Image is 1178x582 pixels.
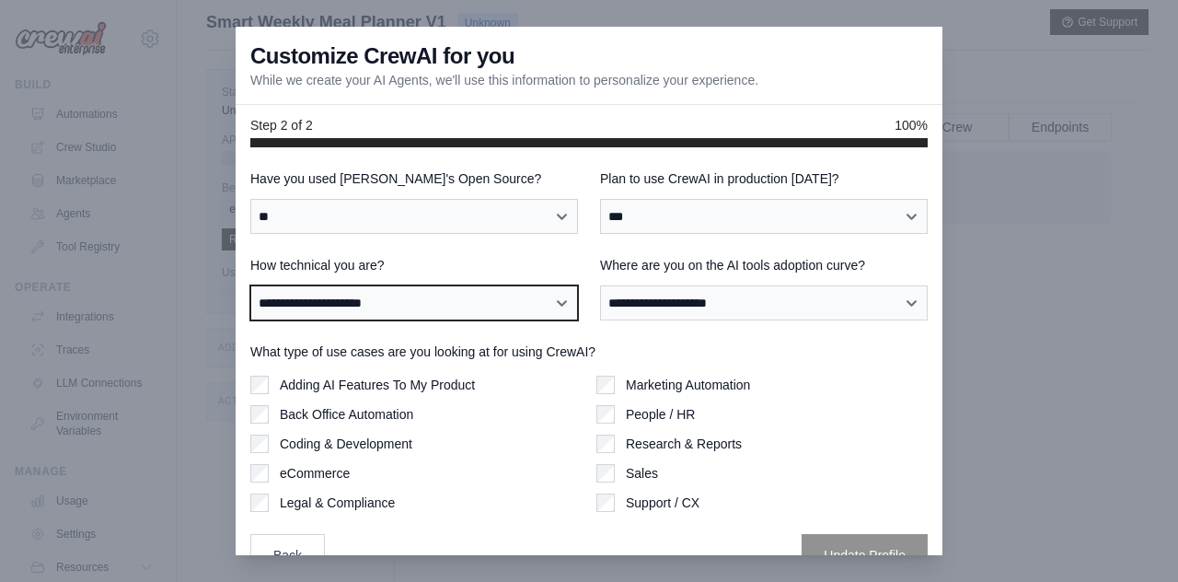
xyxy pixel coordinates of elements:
[250,169,578,188] label: Have you used [PERSON_NAME]'s Open Source?
[802,534,928,576] button: Update Profile
[626,376,750,394] label: Marketing Automation
[280,494,395,512] label: Legal & Compliance
[250,534,325,576] button: Back
[280,376,475,394] label: Adding AI Features To My Product
[250,116,313,134] span: Step 2 of 2
[600,169,928,188] label: Plan to use CrewAI in production [DATE]?
[280,464,350,483] label: eCommerce
[250,256,578,274] label: How technical you are?
[1086,494,1178,582] div: Sohbet Aracı
[250,41,514,71] h3: Customize CrewAI for you
[250,71,758,89] p: While we create your AI Agents, we'll use this information to personalize your experience.
[626,464,658,483] label: Sales
[895,116,928,134] span: 100%
[626,405,695,424] label: People / HR
[280,405,413,424] label: Back Office Automation
[250,343,928,361] label: What type of use cases are you looking at for using CrewAI?
[626,494,699,512] label: Support / CX
[280,435,412,453] label: Coding & Development
[626,435,742,453] label: Research & Reports
[1086,494,1178,582] iframe: Chat Widget
[600,256,928,274] label: Where are you on the AI tools adoption curve?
